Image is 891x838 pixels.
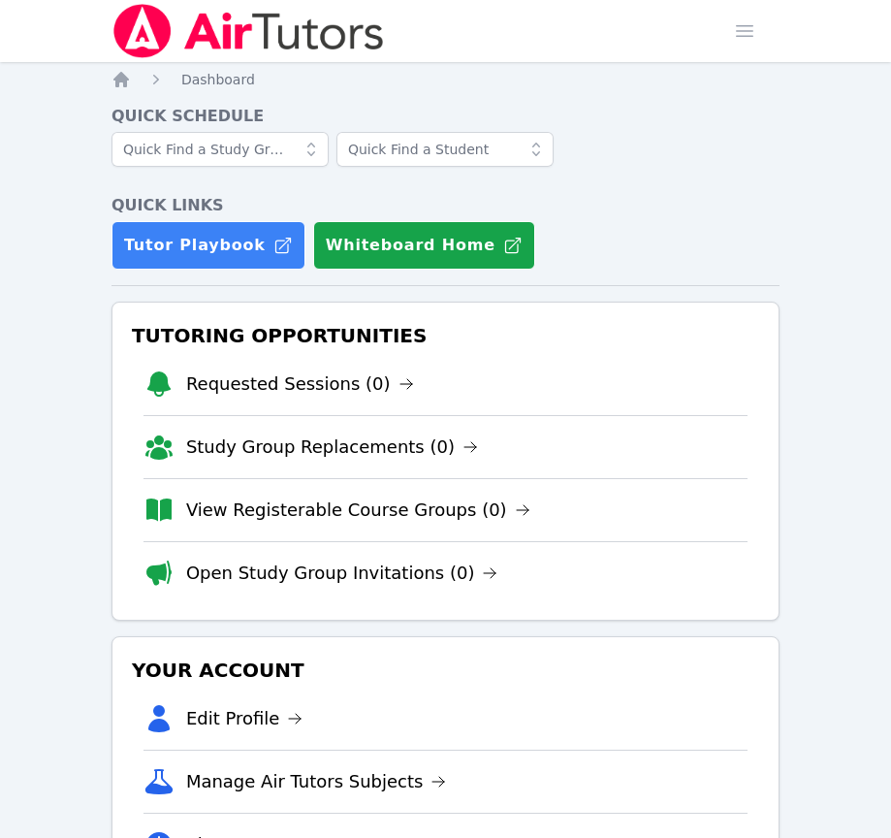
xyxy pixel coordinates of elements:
a: Open Study Group Invitations (0) [186,560,498,587]
span: Dashboard [181,72,255,87]
a: View Registerable Course Groups (0) [186,497,530,524]
h3: Tutoring Opportunities [128,318,763,353]
button: Whiteboard Home [313,221,535,270]
h4: Quick Schedule [111,105,780,128]
input: Quick Find a Study Group [111,132,329,167]
img: Air Tutors [111,4,386,58]
a: Dashboard [181,70,255,89]
a: Manage Air Tutors Subjects [186,768,447,795]
a: Edit Profile [186,705,303,732]
input: Quick Find a Student [336,132,554,167]
a: Tutor Playbook [111,221,305,270]
a: Requested Sessions (0) [186,371,414,398]
nav: Breadcrumb [111,70,780,89]
h4: Quick Links [111,194,780,217]
a: Study Group Replacements (0) [186,434,478,461]
h3: Your Account [128,653,763,688]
